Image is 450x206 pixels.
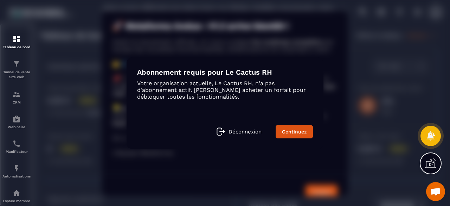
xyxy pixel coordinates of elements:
h4: Abonnement requis pour Le Cactus RH [137,68,313,76]
p: Déconnexion [229,129,262,135]
a: Déconnexion [217,127,262,136]
div: Ouvrir le chat [426,182,445,201]
p: Votre organisation actuelle, Le Cactus RH, n'a pas d'abonnement actif. [PERSON_NAME] acheter un f... [137,80,313,100]
a: Continuez [276,125,313,138]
